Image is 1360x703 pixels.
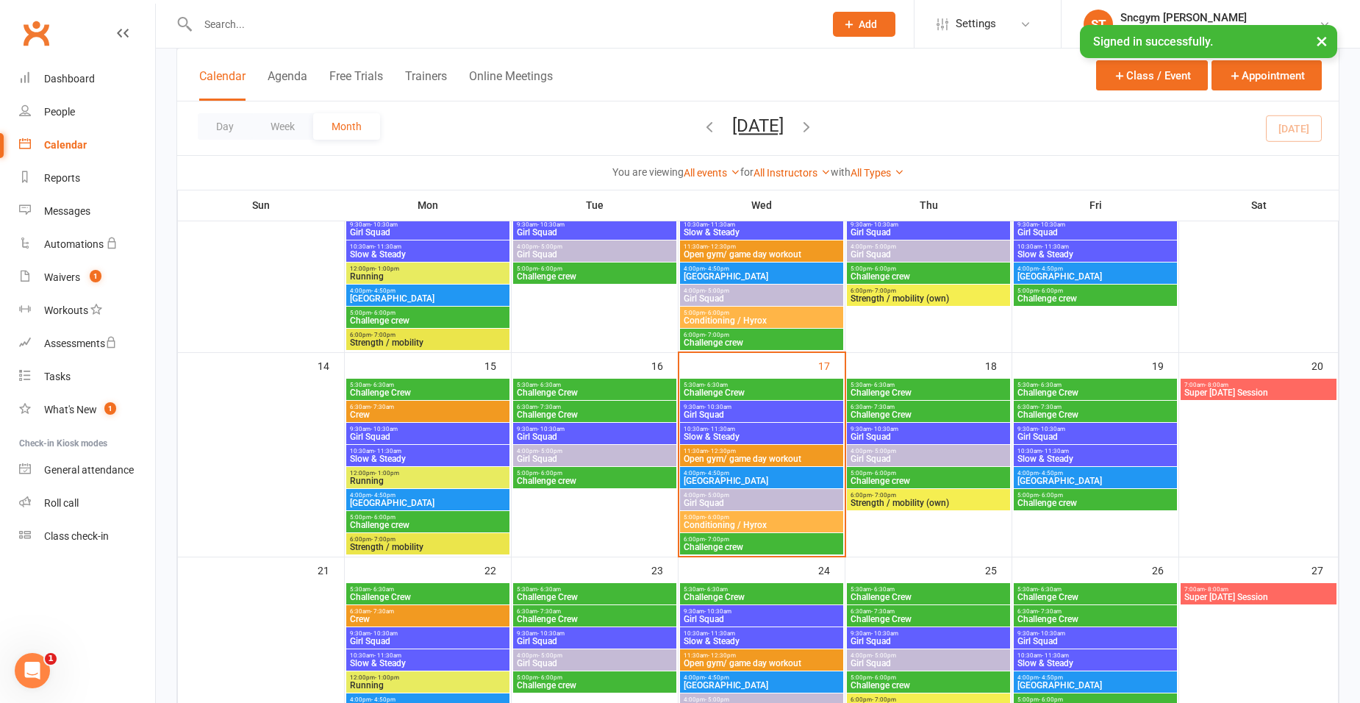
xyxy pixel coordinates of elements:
span: 10:30am [349,652,507,659]
span: Challenge Crew [516,615,673,624]
span: Girl Squad [516,250,673,259]
span: Challenge crew [683,543,840,552]
span: 5:00pm [516,265,673,272]
div: 14 [318,353,344,377]
span: - 5:00pm [872,243,896,250]
span: Slow & Steady [683,637,840,646]
div: 26 [1152,557,1178,582]
span: 6:00pm [850,492,1007,499]
div: ST [1084,10,1113,39]
span: Signed in successfully. [1093,35,1213,49]
span: Girl Squad [683,410,840,419]
span: - 6:30am [1038,586,1062,593]
span: Challenge crew [516,477,673,485]
span: 9:30am [1017,221,1174,228]
span: - 10:30am [537,221,565,228]
span: Conditioning / Hyrox [683,316,840,325]
div: General attendance [44,464,134,476]
span: - 4:50pm [371,288,396,294]
a: All Instructors [754,167,831,179]
span: - 11:30am [374,448,401,454]
span: Slow & Steady [349,250,507,259]
div: 15 [484,353,511,377]
span: Girl Squad [850,432,1007,441]
span: 10:30am [349,448,507,454]
span: - 7:30am [1038,608,1062,615]
div: 17 [818,353,845,377]
div: 18 [985,353,1012,377]
span: 5:30am [516,586,673,593]
th: Wed [679,190,845,221]
span: - 5:00pm [705,288,729,294]
span: - 11:30am [708,630,735,637]
span: 5:00pm [1017,288,1174,294]
span: - 4:50pm [371,492,396,499]
div: 25 [985,557,1012,582]
span: 9:30am [850,221,1007,228]
span: Challenge crew [349,521,507,529]
div: Calendar [44,139,87,151]
span: 6:00pm [683,536,840,543]
span: 4:00pm [850,448,1007,454]
span: - 1:00pm [375,265,399,272]
iframe: Intercom live chat [15,653,50,688]
span: - 6:00pm [705,310,729,316]
th: Sun [178,190,345,221]
span: - 6:30am [537,586,561,593]
span: - 6:00pm [538,470,562,477]
a: Roll call [19,487,155,520]
a: Waivers 1 [19,261,155,294]
span: 5:30am [1017,586,1174,593]
span: 12:00pm [349,470,507,477]
span: - 7:30am [537,608,561,615]
span: 5:30am [349,586,507,593]
span: 6:30am [850,608,1007,615]
span: 6:30am [349,608,507,615]
span: Challenge Crew [1017,593,1174,602]
span: Girl Squad [349,228,507,237]
div: Automations [44,238,104,250]
span: 5:30am [850,586,1007,593]
span: 5:30am [349,382,507,388]
span: Slow & Steady [1017,250,1174,259]
div: 27 [1311,557,1338,582]
a: Messages [19,195,155,228]
span: Challenge Crew [1017,615,1174,624]
a: Dashboard [19,63,155,96]
span: Girl Squad [1017,637,1174,646]
a: Assessments [19,327,155,360]
span: Girl Squad [516,228,673,237]
span: Girl Squad [349,432,507,441]
span: Girl Squad [850,637,1007,646]
a: Automations [19,228,155,261]
span: 4:00pm [850,243,1007,250]
span: 10:30am [683,630,840,637]
div: What's New [44,404,97,415]
div: Assessments [44,338,117,349]
span: Running [349,272,507,281]
span: - 6:30am [371,382,394,388]
span: Girl Squad [1017,228,1174,237]
span: - 7:00pm [705,536,729,543]
span: 4:00pm [683,492,840,499]
span: Slow & Steady [683,432,840,441]
a: Tasks [19,360,155,393]
span: - 7:30am [371,404,394,410]
span: - 7:30am [1038,404,1062,410]
span: Girl Squad [1017,432,1174,441]
span: 4:00pm [1017,470,1174,477]
span: 4:00pm [683,470,840,477]
span: - 6:00pm [1039,492,1063,499]
span: - 12:30pm [708,448,736,454]
span: 5:30am [1017,382,1174,388]
span: [GEOGRAPHIC_DATA] [349,294,507,303]
span: 4:00pm [516,448,673,454]
span: - 7:00pm [371,332,396,338]
span: - 4:50pm [1039,470,1063,477]
span: 6:00pm [349,536,507,543]
span: - 4:50pm [1039,265,1063,272]
span: Super [DATE] Session [1184,388,1334,397]
span: - 10:30am [537,426,565,432]
span: 5:00pm [1017,492,1174,499]
span: 5:30am [516,382,673,388]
